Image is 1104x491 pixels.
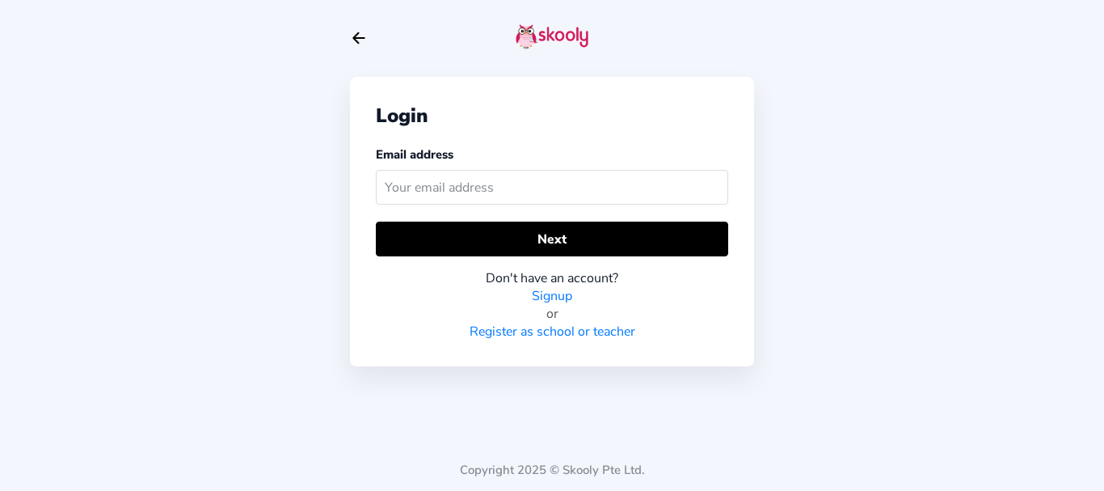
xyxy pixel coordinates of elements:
[376,103,728,129] div: Login
[376,305,728,323] div: or
[376,222,728,256] button: Next
[376,146,453,163] label: Email address
[376,269,728,287] div: Don't have an account?
[470,323,635,341] a: Register as school or teacher
[532,287,572,305] a: Signup
[376,170,728,205] input: Your email address
[350,29,368,47] button: arrow back outline
[516,23,588,49] img: skooly-logo.png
